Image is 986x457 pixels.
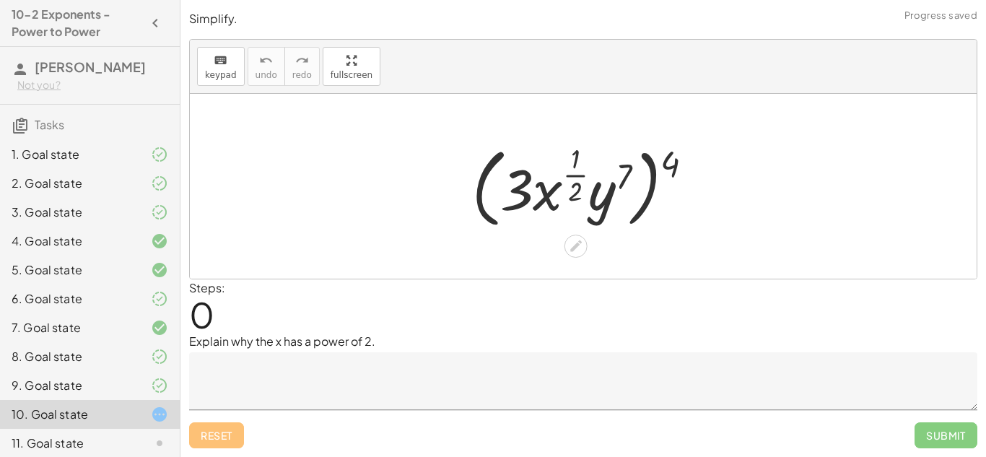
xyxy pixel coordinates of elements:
button: undoundo [248,47,285,86]
div: 7. Goal state [12,319,128,336]
i: Task finished and correct. [151,232,168,250]
p: Simplify. [189,11,977,27]
div: 5. Goal state [12,261,128,279]
button: fullscreen [323,47,380,86]
div: Not you? [17,78,168,92]
span: fullscreen [331,70,372,80]
button: keyboardkeypad [197,47,245,86]
i: undo [259,52,273,69]
div: Edit math [564,235,588,258]
i: redo [295,52,309,69]
div: 3. Goal state [12,204,128,221]
div: 4. Goal state [12,232,128,250]
div: 1. Goal state [12,146,128,163]
i: Task started. [151,406,168,423]
div: 8. Goal state [12,348,128,365]
i: Task finished and part of it marked as correct. [151,204,168,221]
i: Task not started. [151,435,168,452]
span: [PERSON_NAME] [35,58,146,75]
span: Tasks [35,117,64,132]
i: Task finished and correct. [151,261,168,279]
label: Steps: [189,280,225,295]
span: keypad [205,70,237,80]
i: Task finished and part of it marked as correct. [151,348,168,365]
h4: 10-2 Exponents - Power to Power [12,6,142,40]
i: Task finished and part of it marked as correct. [151,146,168,163]
i: Task finished and part of it marked as correct. [151,377,168,394]
div: 9. Goal state [12,377,128,394]
i: keyboard [214,52,227,69]
div: 11. Goal state [12,435,128,452]
div: 2. Goal state [12,175,128,192]
span: 0 [189,292,214,336]
p: Explain why the x has a power of 2. [189,333,977,350]
div: 10. Goal state [12,406,128,423]
button: redoredo [284,47,320,86]
span: undo [256,70,277,80]
span: redo [292,70,312,80]
i: Task finished and correct. [151,319,168,336]
i: Task finished and part of it marked as correct. [151,175,168,192]
span: Progress saved [904,9,977,23]
div: 6. Goal state [12,290,128,308]
i: Task finished and part of it marked as correct. [151,290,168,308]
